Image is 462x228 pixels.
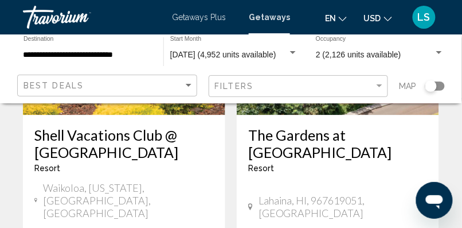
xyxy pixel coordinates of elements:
[34,164,60,173] span: Resort
[416,182,453,219] iframe: Button to launch messaging window
[316,50,401,59] span: 2 (2,126 units available)
[34,127,214,161] a: Shell Vacations Club @ [GEOGRAPHIC_DATA]
[215,82,254,91] span: Filters
[24,81,194,91] mat-select: Sort by
[172,13,226,22] a: Getaways Plus
[170,50,276,59] span: [DATE] (4,952 units available)
[23,6,160,29] a: Travorium
[43,182,214,220] span: Waikoloa, [US_STATE], [GEOGRAPHIC_DATA], [GEOGRAPHIC_DATA]
[364,14,381,23] span: USD
[418,11,430,23] span: LS
[364,10,392,26] button: Change currency
[248,164,274,173] span: Resort
[325,14,336,23] span: en
[409,5,439,29] button: User Menu
[259,195,428,220] span: Lahaina, HI, 967619051, [GEOGRAPHIC_DATA]
[400,78,417,94] span: Map
[209,75,389,98] button: Filter
[248,127,428,161] a: The Gardens at [GEOGRAPHIC_DATA]
[249,13,290,22] a: Getaways
[24,81,84,90] span: Best Deals
[325,10,347,26] button: Change language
